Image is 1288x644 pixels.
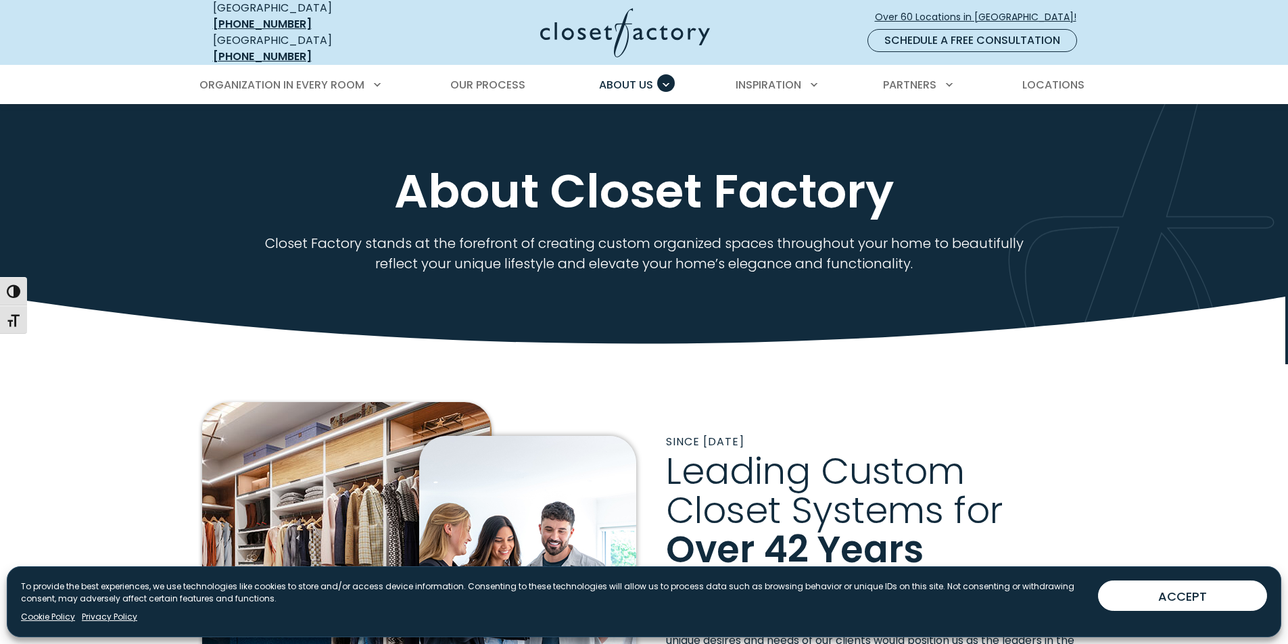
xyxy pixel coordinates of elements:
[21,580,1087,605] p: To provide the best experiences, we use technologies like cookies to store and/or access device i...
[21,611,75,623] a: Cookie Policy
[213,49,312,64] a: [PHONE_NUMBER]
[1098,580,1267,611] button: ACCEPT
[450,77,525,93] span: Our Process
[874,5,1088,29] a: Over 60 Locations in [GEOGRAPHIC_DATA]!
[666,524,924,575] span: Over 42 Years
[82,611,137,623] a: Privacy Policy
[199,77,364,93] span: Organization in Every Room
[867,29,1077,52] a: Schedule a Free Consultation
[666,485,1003,536] span: Closet Systems for
[540,8,710,57] img: Closet Factory Logo
[875,10,1087,24] span: Over 60 Locations in [GEOGRAPHIC_DATA]!
[247,233,1041,274] p: Closet Factory stands at the forefront of creating custom organized spaces throughout your home t...
[210,166,1078,217] h1: About Closet Factory
[213,32,409,65] div: [GEOGRAPHIC_DATA]
[213,16,312,32] a: [PHONE_NUMBER]
[599,77,653,93] span: About Us
[666,434,1087,450] p: Since [DATE]
[1022,77,1084,93] span: Locations
[736,77,801,93] span: Inspiration
[666,445,965,497] span: Leading Custom
[883,77,936,93] span: Partners
[190,66,1099,104] nav: Primary Menu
